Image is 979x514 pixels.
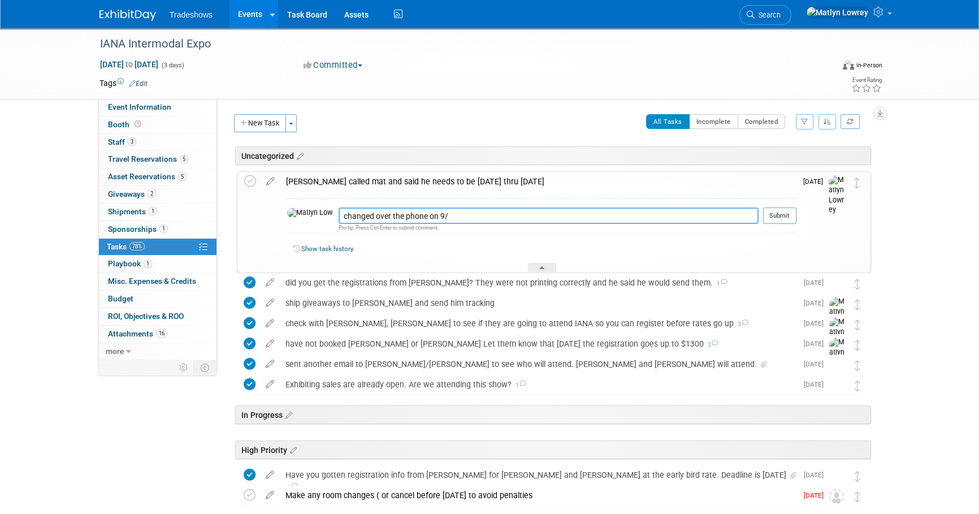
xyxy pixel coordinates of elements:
[235,146,871,165] div: Uncategorized
[689,114,738,129] button: Incomplete
[99,291,216,308] a: Budget
[108,259,152,268] span: Playbook
[108,189,156,198] span: Giveaways
[280,355,797,374] div: sent another email to [PERSON_NAME]/[PERSON_NAME] to see who will attend. [PERSON_NAME] and [PERS...
[99,151,216,168] a: Travel Reservations5
[148,189,156,198] span: 2
[855,279,860,290] i: Move task
[99,10,156,21] img: ExhibitDay
[280,293,797,313] div: ship giveaways to [PERSON_NAME] and send him tracking
[804,381,829,388] span: [DATE]
[704,341,718,348] span: 2
[766,59,882,76] div: Event Format
[108,277,196,286] span: Misc. Expenses & Credits
[96,34,816,54] div: IANA Intermodal Expo
[260,359,280,369] a: edit
[804,279,829,287] span: [DATE]
[280,334,797,353] div: have not booked [PERSON_NAME] or [PERSON_NAME] Let them know that [DATE] the registration goes up...
[285,484,298,491] span: 1
[99,308,216,325] a: ROI, Objectives & ROO
[829,378,844,393] img: Kay Reynolds
[280,486,797,505] div: Make any room changes ( or cancel before [DATE] to avoid penalties
[300,59,367,71] button: Committed
[108,207,157,216] span: Shipments
[755,11,781,19] span: Search
[178,172,187,181] span: 5
[829,469,844,483] img: Kay Reynolds
[763,208,796,224] button: Submit
[156,329,167,338] span: 16
[99,134,216,151] a: Staff3
[260,318,280,329] a: edit
[180,155,188,163] span: 5
[99,169,216,185] a: Asset Reservations5
[734,321,748,328] span: 3
[806,6,869,19] img: Matlyn Lowrey
[301,245,353,253] a: Show task history
[260,339,280,349] a: edit
[99,221,216,238] a: Sponsorships1
[260,379,280,390] a: edit
[829,175,846,215] img: Matlyn Lowrey
[108,154,188,163] span: Travel Reservations
[99,77,148,89] td: Tags
[855,299,860,310] i: Move task
[713,280,727,287] span: 1
[99,256,216,273] a: Playbook1
[804,299,829,307] span: [DATE]
[128,137,136,146] span: 3
[161,62,184,69] span: (3 days)
[854,178,860,188] i: Move task
[129,242,145,250] span: 78%
[829,358,844,373] img: Kay Reynolds
[99,204,216,221] a: Shipments1
[829,297,846,337] img: Matlyn Lowrey
[174,360,194,375] td: Personalize Event Tab Strip
[804,471,829,479] span: [DATE]
[235,440,871,459] div: High Priority
[804,319,829,327] span: [DATE]
[124,60,135,69] span: to
[108,312,184,321] span: ROI, Objectives & ROO
[829,489,844,504] img: Unassigned
[170,10,213,19] span: Tradeshows
[99,116,216,133] a: Booth
[738,114,786,129] button: Completed
[234,114,286,132] button: New Task
[260,470,280,480] a: edit
[855,491,860,502] i: Move task
[108,172,187,181] span: Asset Reservations
[99,186,216,203] a: Giveaways2
[843,61,854,70] img: Format-Inperson.png
[194,360,217,375] td: Toggle Event Tabs
[294,150,304,161] a: Edit sections
[855,471,860,482] i: Move task
[841,114,860,129] a: Refresh
[804,491,829,499] span: [DATE]
[108,137,136,146] span: Staff
[856,61,882,70] div: In-Person
[108,120,143,129] span: Booth
[280,273,797,292] div: did you get the registrations from [PERSON_NAME]? They were not printing correctly and he said he...
[99,59,159,70] span: [DATE] [DATE]
[280,465,797,496] div: Have you gotten registration info from [PERSON_NAME] for [PERSON_NAME] and [PERSON_NAME] at the e...
[855,319,860,330] i: Move task
[829,277,844,291] img: Kay Reynolds
[260,490,280,500] a: edit
[260,278,280,288] a: edit
[235,405,871,424] div: In Progress
[283,409,292,420] a: Edit sections
[129,80,148,88] a: Edit
[855,340,860,351] i: Move task
[280,172,796,191] div: [PERSON_NAME] called mat and said he needs to be [DATE] thru [DATE]
[99,343,216,360] a: more
[287,444,297,455] a: Edit sections
[108,224,168,234] span: Sponsorships
[829,338,846,378] img: Matlyn Lowrey
[280,375,797,394] div: Exhibiting sales are already open. Are we attending this show?
[108,329,167,338] span: Attachments
[851,77,882,83] div: Event Rating
[339,224,759,231] div: Pro tip: Press Ctrl-Enter to submit comment.
[107,242,145,251] span: Tasks
[646,114,690,129] button: All Tasks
